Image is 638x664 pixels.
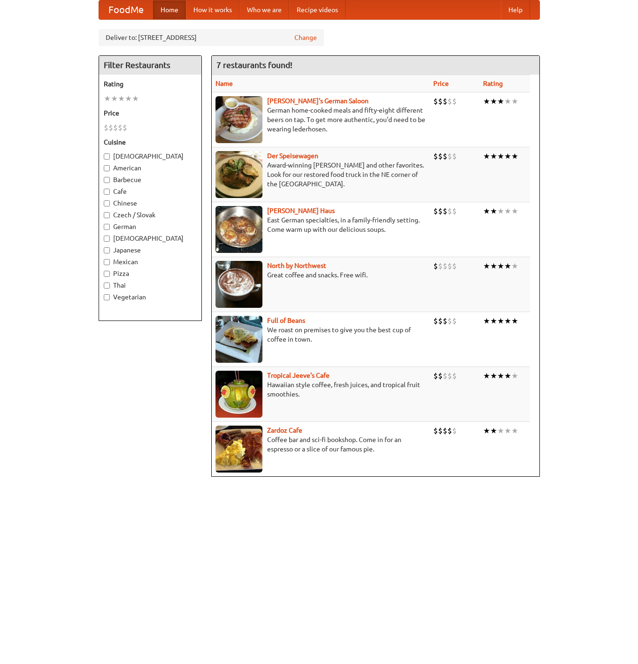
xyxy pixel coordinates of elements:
a: [PERSON_NAME]'s German Saloon [267,97,369,105]
ng-pluralize: 7 restaurants found! [216,61,292,69]
label: Vegetarian [104,292,197,302]
li: $ [433,96,438,107]
li: $ [433,426,438,436]
li: ★ [483,206,490,216]
input: American [104,165,110,171]
p: Great coffee and snacks. Free wifi. [215,270,426,280]
input: Barbecue [104,177,110,183]
li: $ [438,371,443,381]
li: $ [443,426,447,436]
label: German [104,222,197,231]
input: Japanese [104,247,110,253]
input: [DEMOGRAPHIC_DATA] [104,153,110,160]
li: ★ [504,371,511,381]
li: $ [443,206,447,216]
li: $ [433,206,438,216]
a: North by Northwest [267,262,326,269]
li: ★ [504,261,511,271]
a: Change [294,33,317,42]
a: Full of Beans [267,317,305,324]
li: ★ [511,206,518,216]
img: speisewagen.jpg [215,151,262,198]
li: ★ [497,96,504,107]
li: $ [443,151,447,161]
li: $ [452,96,457,107]
li: $ [443,96,447,107]
h5: Price [104,108,197,118]
img: beans.jpg [215,316,262,363]
li: ★ [511,151,518,161]
li: $ [443,316,447,326]
li: $ [452,261,457,271]
li: ★ [497,151,504,161]
h4: Filter Restaurants [99,56,201,75]
li: ★ [504,316,511,326]
input: Vegetarian [104,294,110,300]
h5: Rating [104,79,197,89]
li: $ [452,151,457,161]
img: jeeves.jpg [215,371,262,418]
li: $ [438,426,443,436]
li: ★ [490,316,497,326]
li: ★ [504,151,511,161]
label: Czech / Slovak [104,210,197,220]
a: Tropical Jeeve's Cafe [267,372,330,379]
li: $ [447,206,452,216]
input: [DEMOGRAPHIC_DATA] [104,236,110,242]
a: Home [153,0,186,19]
li: $ [443,371,447,381]
li: ★ [483,426,490,436]
li: $ [443,261,447,271]
li: $ [452,206,457,216]
li: $ [447,316,452,326]
label: Chinese [104,198,197,208]
a: Help [501,0,530,19]
a: How it works [186,0,239,19]
li: ★ [483,261,490,271]
li: $ [452,371,457,381]
p: We roast on premises to give you the best cup of coffee in town. [215,325,426,344]
li: ★ [490,371,497,381]
label: Mexican [104,257,197,267]
label: Thai [104,281,197,290]
li: ★ [497,426,504,436]
li: $ [433,151,438,161]
img: zardoz.jpg [215,426,262,473]
div: Deliver to: [STREET_ADDRESS] [99,29,324,46]
li: ★ [490,206,497,216]
li: ★ [504,426,511,436]
li: $ [447,426,452,436]
img: north.jpg [215,261,262,308]
li: $ [113,122,118,133]
img: kohlhaus.jpg [215,206,262,253]
input: Mexican [104,259,110,265]
label: Barbecue [104,175,197,184]
li: ★ [490,151,497,161]
p: Award-winning [PERSON_NAME] and other favorites. Look for our restored food truck in the NE corne... [215,160,426,189]
li: $ [438,151,443,161]
a: Rating [483,80,503,87]
li: ★ [511,426,518,436]
input: Pizza [104,271,110,277]
p: Hawaiian style coffee, fresh juices, and tropical fruit smoothies. [215,380,426,399]
a: Recipe videos [289,0,346,19]
img: esthers.jpg [215,96,262,143]
input: Thai [104,282,110,289]
li: $ [447,371,452,381]
li: ★ [511,96,518,107]
li: $ [438,96,443,107]
a: Zardoz Cafe [267,427,302,434]
li: $ [433,371,438,381]
label: Cafe [104,187,197,196]
label: [DEMOGRAPHIC_DATA] [104,234,197,243]
li: $ [104,122,108,133]
li: ★ [511,371,518,381]
li: ★ [483,316,490,326]
li: ★ [497,206,504,216]
li: ★ [497,261,504,271]
li: ★ [511,261,518,271]
label: Pizza [104,269,197,278]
